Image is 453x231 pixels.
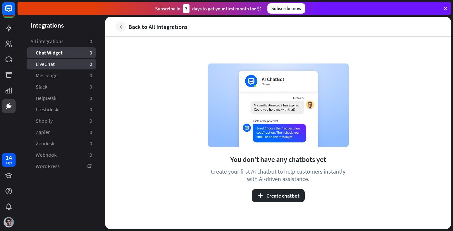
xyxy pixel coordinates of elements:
[27,59,96,69] a: LiveChat 0
[27,115,96,126] a: Shopify 0
[36,152,57,158] span: Webhook
[116,21,188,32] a: Back to All Integrations
[90,106,92,113] aside: 0
[27,127,96,138] a: Zapier 0
[90,140,92,147] aside: 0
[90,38,92,45] aside: 0
[90,117,92,124] aside: 0
[230,155,326,164] div: You don’t have any chatbots yet
[90,72,92,79] aside: 0
[27,138,96,149] a: Zendesk 0
[27,161,96,172] a: WordPress
[36,95,56,102] span: HelpDesk
[90,152,92,158] aside: 0
[155,4,262,13] div: Subscribe in days to get your first month for $1
[90,129,92,136] aside: 0
[252,189,305,202] button: Create chatbot
[267,3,305,14] div: Subscribe now
[5,3,25,22] button: Open LiveChat chat widget
[6,161,12,165] div: days
[36,49,63,56] span: Chat Widget
[27,81,96,92] a: Slack 0
[208,168,349,183] div: Create your first AI chatbot to help customers instantly with AI-driven assistance.
[208,63,349,147] img: chatbot example image
[27,104,96,115] a: Freshdesk 0
[31,38,64,45] span: All integrations
[2,153,16,167] a: 14 days
[36,106,58,113] span: Freshdesk
[129,23,188,30] span: Back to All Integrations
[27,93,96,103] a: HelpDesk 0
[183,4,190,13] div: 3
[27,150,96,160] a: Webhook 0
[36,129,50,136] span: Zapier
[6,155,12,161] div: 14
[90,95,92,102] aside: 0
[90,61,92,67] aside: 0
[90,49,92,56] aside: 0
[36,117,53,124] span: Shopify
[27,70,96,81] a: Messenger 0
[36,72,59,79] span: Messenger
[36,61,55,67] span: LiveChat
[90,83,92,90] aside: 0
[36,140,55,147] span: Zendesk
[36,83,47,90] span: Slack
[18,21,105,30] header: Integrations
[27,36,96,47] a: All integrations 0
